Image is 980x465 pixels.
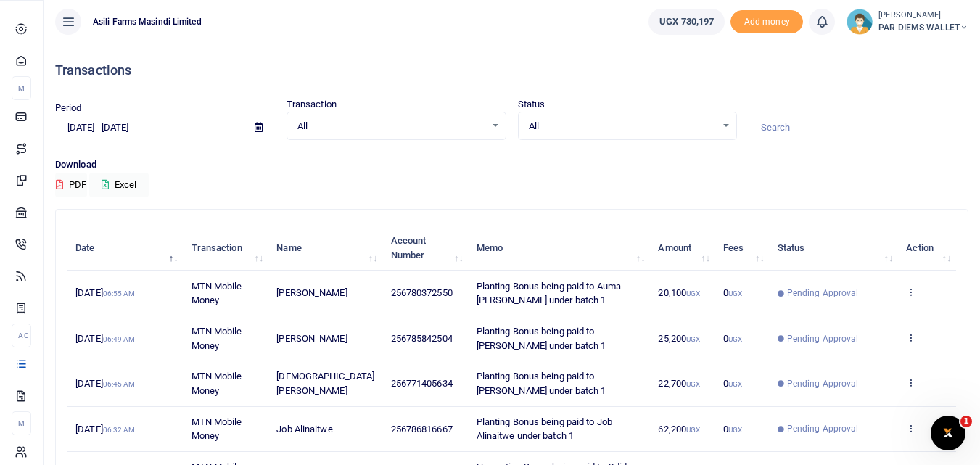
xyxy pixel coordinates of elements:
[898,226,956,271] th: Action: activate to sort column ascending
[728,335,742,343] small: UGX
[787,332,859,345] span: Pending Approval
[477,416,612,442] span: Planting Bonus being paid to Job Alinaitwe under batch 1
[659,15,714,29] span: UGX 730,197
[276,371,374,396] span: [DEMOGRAPHIC_DATA][PERSON_NAME]
[878,9,968,22] small: [PERSON_NAME]
[75,424,135,435] span: [DATE]
[730,10,803,34] span: Add money
[12,76,31,100] li: M
[749,115,968,140] input: Search
[87,15,207,28] span: Asili Farms Masindi Limited
[391,378,453,389] span: 256771405634
[192,326,242,351] span: MTN Mobile Money
[55,101,82,115] label: Period
[382,226,468,271] th: Account Number: activate to sort column ascending
[103,335,136,343] small: 06:49 AM
[686,380,700,388] small: UGX
[723,287,742,298] span: 0
[55,62,968,78] h4: Transactions
[847,9,968,35] a: profile-user [PERSON_NAME] PAR DIEMS WALLET
[75,378,135,389] span: [DATE]
[183,226,268,271] th: Transaction: activate to sort column ascending
[658,287,700,298] span: 20,100
[192,281,242,306] span: MTN Mobile Money
[103,380,136,388] small: 06:45 AM
[268,226,382,271] th: Name: activate to sort column ascending
[55,173,87,197] button: PDF
[723,424,742,435] span: 0
[787,377,859,390] span: Pending Approval
[648,9,725,35] a: UGX 730,197
[477,326,606,351] span: Planting Bonus being paid to [PERSON_NAME] under batch 1
[931,416,965,450] iframe: Intercom live chat
[391,287,453,298] span: 256780372550
[276,424,332,435] span: Job Alinaitwe
[391,424,453,435] span: 256786816667
[477,281,621,306] span: Planting Bonus being paid to Auma [PERSON_NAME] under batch 1
[89,173,149,197] button: Excel
[75,333,135,344] span: [DATE]
[75,287,135,298] span: [DATE]
[391,333,453,344] span: 256785842504
[529,119,717,133] span: All
[103,426,136,434] small: 06:32 AM
[643,9,730,35] li: Wallet ballance
[55,157,968,173] p: Download
[723,378,742,389] span: 0
[715,226,770,271] th: Fees: activate to sort column ascending
[276,333,347,344] span: [PERSON_NAME]
[686,289,700,297] small: UGX
[730,10,803,34] li: Toup your wallet
[723,333,742,344] span: 0
[686,335,700,343] small: UGX
[12,411,31,435] li: M
[658,424,700,435] span: 62,200
[103,289,136,297] small: 06:55 AM
[192,371,242,396] span: MTN Mobile Money
[67,226,183,271] th: Date: activate to sort column descending
[658,378,700,389] span: 22,700
[878,21,968,34] span: PAR DIEMS WALLET
[658,333,700,344] span: 25,200
[276,287,347,298] span: [PERSON_NAME]
[787,287,859,300] span: Pending Approval
[287,97,337,112] label: Transaction
[728,426,742,434] small: UGX
[770,226,899,271] th: Status: activate to sort column ascending
[297,119,485,133] span: All
[192,416,242,442] span: MTN Mobile Money
[847,9,873,35] img: profile-user
[787,422,859,435] span: Pending Approval
[55,115,243,140] input: select period
[728,380,742,388] small: UGX
[12,324,31,347] li: Ac
[650,226,715,271] th: Amount: activate to sort column ascending
[728,289,742,297] small: UGX
[518,97,545,112] label: Status
[477,371,606,396] span: Planting Bonus being paid to [PERSON_NAME] under batch 1
[730,15,803,26] a: Add money
[686,426,700,434] small: UGX
[960,416,972,427] span: 1
[469,226,651,271] th: Memo: activate to sort column ascending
